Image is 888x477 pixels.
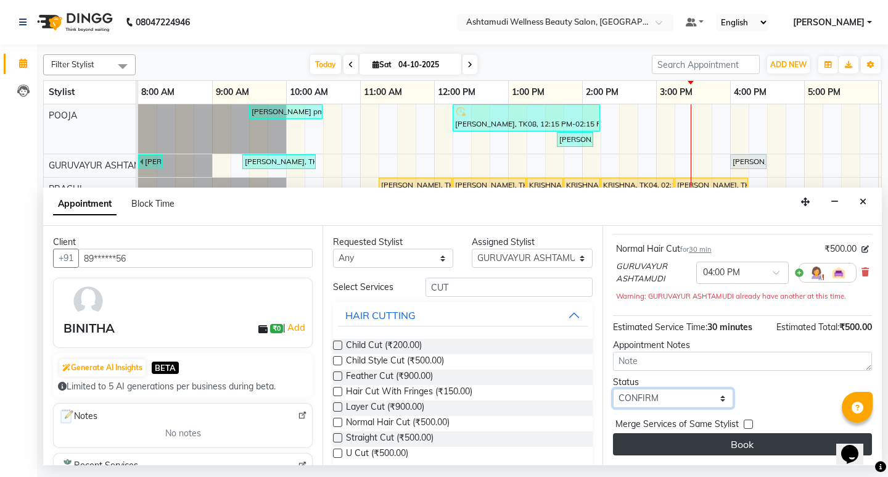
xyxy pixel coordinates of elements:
span: Filter Stylist [51,59,94,69]
span: Recent Services [59,458,138,473]
span: Hair Cut With Fringes (₹150.00) [346,385,472,400]
span: GURUVAYUR ASHTAMUDI [49,160,156,171]
a: 4:00 PM [731,83,770,101]
a: 1:00 PM [509,83,548,101]
div: KRISHNA, TK04, 01:15 PM-01:45 PM, Half Hand D-Tan [528,180,562,191]
input: Search Appointment [652,55,760,74]
div: [PERSON_NAME], TK04, 11:15 AM-12:15 PM, Layer Cut [380,180,451,191]
span: Straight Cut (₹500.00) [346,431,434,447]
button: Generate AI Insights [59,359,146,376]
button: +91 [53,249,79,268]
span: Today [310,55,341,74]
a: 10:00 AM [287,83,331,101]
button: Book [613,433,872,455]
div: Normal Hair Cut [616,243,712,255]
span: Merge Services of Same Stylist [615,418,739,433]
span: Sat [369,60,395,69]
span: Block Time [131,198,175,209]
span: | [283,320,307,335]
a: 11:00 AM [361,83,405,101]
span: Child Cut (₹200.00) [346,339,422,354]
span: Notes [59,409,97,425]
span: ADD NEW [770,60,807,69]
img: logo [31,5,116,39]
span: GURUVAYUR ASHTAMUDI [616,260,691,284]
div: Assigned Stylist [472,236,592,249]
span: Estimated Service Time: [613,321,707,333]
span: 30 min [689,245,712,254]
b: 08047224946 [136,5,190,39]
button: Close [854,193,872,212]
img: avatar [70,283,106,319]
div: [PERSON_NAME], TK04, 12:15 PM-01:15 PM, D-Tan Cleanup [454,180,525,191]
iframe: chat widget [836,428,876,465]
div: HAIR CUTTING [345,308,416,323]
a: 3:00 PM [657,83,696,101]
div: [PERSON_NAME], TK10, 01:40 PM-02:10 PM, U Cut (₹500) [558,134,592,145]
span: Child Style Cut (₹500.00) [346,354,444,370]
span: Feather Cut (₹900.00) [346,370,433,385]
button: HAIR CUTTING [338,304,587,326]
div: Status [613,376,733,389]
div: KRISHNA, TK04, 02:15 PM-03:15 PM, Anti-Dandruff Treatment With Spa [602,180,673,191]
a: Add [286,320,307,335]
small: for [680,245,712,254]
span: Layer Cut (₹900.00) [346,400,424,416]
span: PRACHI [49,183,82,194]
span: No notes [165,427,201,440]
div: [PERSON_NAME], TK04, 03:15 PM-04:15 PM, Anti-[MEDICAL_DATA] Treatment With Spa [676,180,747,191]
div: KRISHNA, TK04, 01:45 PM-02:15 PM, Half Hand D-Tan [565,180,599,191]
span: [PERSON_NAME] [793,16,865,29]
button: ADD NEW [767,56,810,73]
div: Select Services [324,281,416,294]
img: Interior.png [831,265,846,280]
img: Hairdresser.png [809,265,824,280]
a: 12:00 PM [435,83,479,101]
div: Client [53,236,313,249]
span: POOJA [49,110,77,121]
small: Warning: GURUVAYUR ASHTAMUDI already have another at this time. [616,292,846,301]
span: Stylist [49,86,75,97]
div: Appointment Notes [613,339,872,352]
a: 2:00 PM [583,83,622,101]
span: 30 minutes [707,321,752,333]
input: Search by service name [425,278,592,297]
span: BETA [152,362,179,373]
a: 8:00 AM [138,83,178,101]
span: Normal Hair Cut (₹500.00) [346,416,450,431]
div: [PERSON_NAME], TK02, 09:25 AM-10:25 AM, Saree Draping (₹1050),Make up (₹5000) [244,156,314,167]
div: [PERSON_NAME] pm, TK03, 09:30 AM-10:30 AM, Highlighting (Per Streaks) (₹250) [250,106,321,117]
div: [PERSON_NAME], TK08, 12:15 PM-02:15 PM, Nanoplastia Ear to Ear [454,106,599,130]
a: 9:00 AM [213,83,252,101]
a: 5:00 PM [805,83,844,101]
div: BINITHA [64,319,115,338]
span: ₹500.00 [824,243,857,255]
span: Estimated Total: [776,321,839,333]
div: [PERSON_NAME], TK01, 07:20 AM-08:20 AM, Saree Draping (₹1050),Normal Haircut Without Wash (₹350) [144,156,161,167]
input: 2025-10-04 [395,56,456,74]
span: Appointment [53,193,117,215]
span: U Cut (₹500.00) [346,447,408,462]
div: Requested Stylist [333,236,453,249]
input: Search by Name/Mobile/Email/Code [78,249,313,268]
span: ₹500.00 [839,321,872,333]
span: ₹0 [270,324,283,334]
div: [PERSON_NAME], TK05, 04:00 PM-04:30 PM, Saree Draping [731,156,765,167]
div: Limited to 5 AI generations per business during beta. [58,380,308,393]
i: Edit price [861,246,869,253]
